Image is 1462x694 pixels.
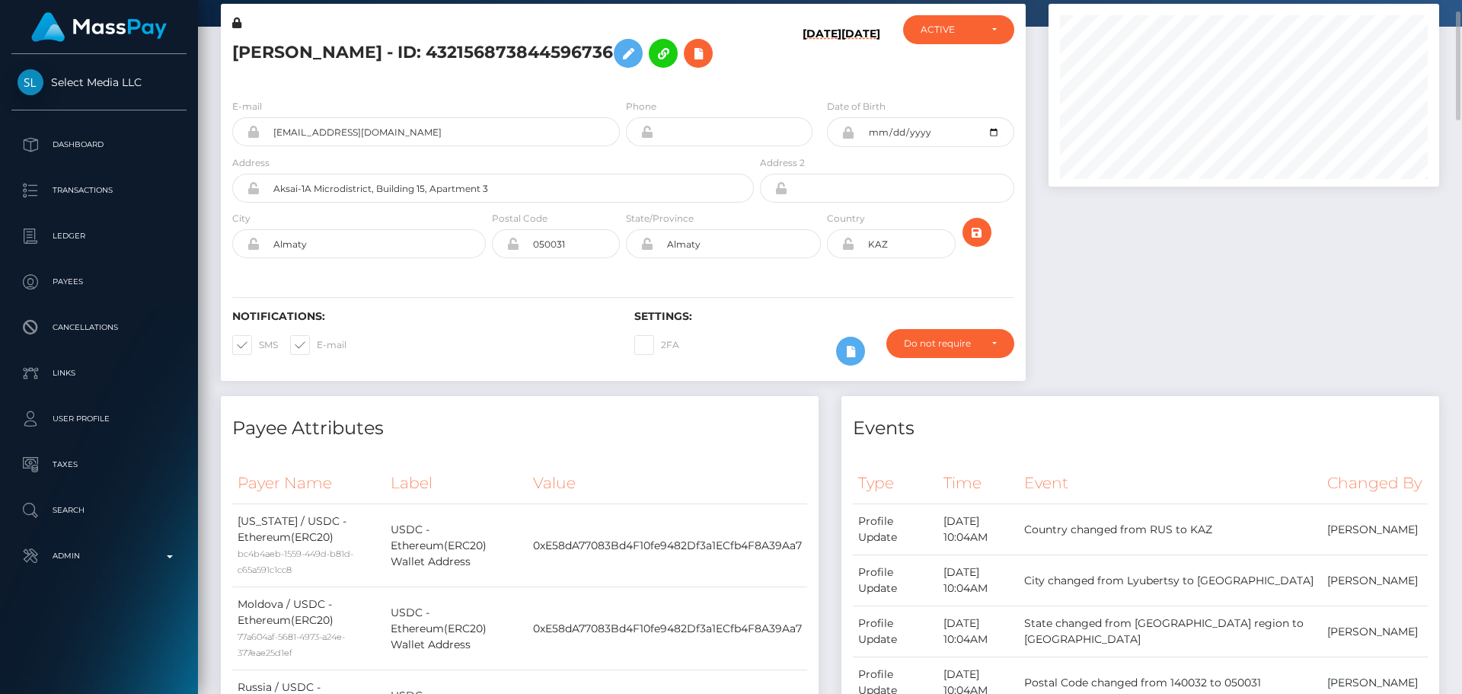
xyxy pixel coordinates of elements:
p: Search [18,499,180,522]
td: [PERSON_NAME] [1322,606,1428,657]
span: Select Media LLC [11,75,187,89]
h6: [DATE] [803,27,841,81]
p: Cancellations [18,316,180,339]
th: Label [385,462,528,504]
p: User Profile [18,408,180,430]
h6: Notifications: [232,310,611,323]
td: State changed from [GEOGRAPHIC_DATA] region to [GEOGRAPHIC_DATA] [1019,606,1323,657]
h4: Payee Attributes [232,415,807,442]
td: [DATE] 10:04AM [938,606,1019,657]
a: Links [11,354,187,392]
a: Transactions [11,171,187,209]
td: USDC - Ethereum(ERC20) Wallet Address [385,504,528,587]
a: Payees [11,263,187,301]
a: Ledger [11,217,187,255]
div: ACTIVE [921,24,979,36]
td: [PERSON_NAME] [1322,504,1428,555]
h6: [DATE] [841,27,880,81]
td: Profile Update [853,606,938,657]
p: Payees [18,270,180,293]
img: MassPay Logo [31,12,167,42]
div: Do not require [904,337,979,350]
a: Admin [11,537,187,575]
h5: [PERSON_NAME] - ID: 432156873844596736 [232,31,745,75]
label: Phone [626,100,656,114]
small: 77a604af-5681-4973-a24e-377eae25d1ef [238,632,345,658]
label: State/Province [626,212,694,225]
label: 2FA [634,335,679,355]
label: Address 2 [760,156,805,170]
p: Dashboard [18,133,180,156]
p: Ledger [18,225,180,248]
td: [PERSON_NAME] [1322,555,1428,606]
p: Taxes [18,453,180,476]
label: Country [827,212,865,225]
p: Admin [18,545,180,568]
th: Time [938,462,1019,504]
th: Payer Name [232,462,385,504]
label: SMS [232,335,278,355]
label: E-mail [290,335,346,355]
label: Postal Code [492,212,547,225]
label: E-mail [232,100,262,114]
td: City changed from Lyubertsy to [GEOGRAPHIC_DATA] [1019,555,1323,606]
td: Profile Update [853,555,938,606]
label: Date of Birth [827,100,886,114]
th: Value [528,462,807,504]
a: Search [11,491,187,529]
td: USDC - Ethereum(ERC20) Wallet Address [385,587,528,670]
th: Event [1019,462,1323,504]
small: bc4b4aeb-1559-449d-b81d-c65a591c1cc8 [238,548,353,575]
td: 0xE58dA77083Bd4F10fe9482Df3a1ECfb4F8A39Aa7 [528,587,807,670]
td: [US_STATE] / USDC - Ethereum(ERC20) [232,504,385,587]
td: [DATE] 10:04AM [938,555,1019,606]
th: Type [853,462,938,504]
h6: Settings: [634,310,1014,323]
td: Moldova / USDC - Ethereum(ERC20) [232,587,385,670]
p: Transactions [18,179,180,202]
button: Do not require [886,329,1014,358]
td: Profile Update [853,504,938,555]
th: Changed By [1322,462,1428,504]
a: Dashboard [11,126,187,164]
label: City [232,212,251,225]
h4: Events [853,415,1428,442]
p: Links [18,362,180,385]
td: [DATE] 10:04AM [938,504,1019,555]
td: Country changed from RUS to KAZ [1019,504,1323,555]
img: Select Media LLC [18,69,43,95]
label: Address [232,156,270,170]
button: ACTIVE [903,15,1014,44]
a: User Profile [11,400,187,438]
a: Cancellations [11,309,187,347]
td: 0xE58dA77083Bd4F10fe9482Df3a1ECfb4F8A39Aa7 [528,504,807,587]
a: Taxes [11,446,187,484]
